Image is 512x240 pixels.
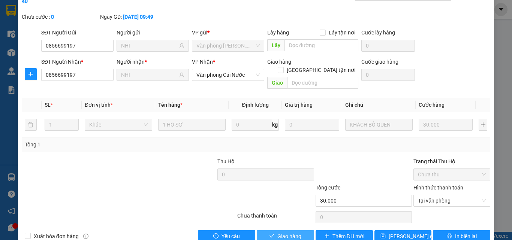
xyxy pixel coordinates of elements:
[419,102,445,108] span: Cước hàng
[361,40,415,52] input: Cước lấy hàng
[217,158,235,164] span: Thu Hộ
[25,68,37,80] button: plus
[158,119,226,131] input: VD: Bàn, Ghế
[51,14,54,20] b: 0
[316,185,340,191] span: Tổng cước
[41,58,114,66] div: SĐT Người Nhận
[285,102,313,108] span: Giá trị hàng
[326,28,358,37] span: Lấy tận nơi
[196,69,260,80] span: Văn phòng Cái Nước
[158,102,183,108] span: Tên hàng
[25,140,198,149] div: Tổng: 1
[413,157,490,165] div: Trạng thái Thu Hộ
[41,28,114,37] div: SĐT Người Gửi
[45,102,51,108] span: SL
[100,13,177,21] div: Ngày GD:
[237,212,315,225] div: Chưa thanh toán
[447,233,452,239] span: printer
[89,119,148,130] span: Khác
[324,233,329,239] span: plus
[121,71,178,79] input: Tên người nhận
[284,66,358,74] span: [GEOGRAPHIC_DATA] tận nơi
[285,119,339,131] input: 0
[117,58,189,66] div: Người nhận
[25,119,37,131] button: delete
[242,102,268,108] span: Định lượng
[123,14,153,20] b: [DATE] 09:49
[342,98,416,112] th: Ghi chú
[361,30,395,36] label: Cước lấy hàng
[361,69,415,81] input: Cước giao hàng
[419,119,473,131] input: 0
[361,59,398,65] label: Cước giao hàng
[121,42,178,50] input: Tên người gửi
[380,233,386,239] span: save
[418,195,486,206] span: Tại văn phòng
[83,234,88,239] span: info-circle
[179,43,184,48] span: user
[22,13,99,21] div: Chưa cước :
[269,233,274,239] span: check
[413,185,463,191] label: Hình thức thanh toán
[345,119,413,131] input: Ghi Chú
[196,40,260,51] span: Văn phòng Hồ Chí Minh
[117,28,189,37] div: Người gửi
[267,39,284,51] span: Lấy
[287,77,358,89] input: Dọc đường
[213,233,219,239] span: exclamation-circle
[179,72,184,78] span: user
[192,28,264,37] div: VP gửi
[267,59,291,65] span: Giao hàng
[271,119,279,131] span: kg
[479,119,487,131] button: plus
[192,59,213,65] span: VP Nhận
[85,102,113,108] span: Đơn vị tính
[418,169,486,180] span: Chưa thu
[267,77,287,89] span: Giao
[267,30,289,36] span: Lấy hàng
[25,71,36,77] span: plus
[284,39,358,51] input: Dọc đường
